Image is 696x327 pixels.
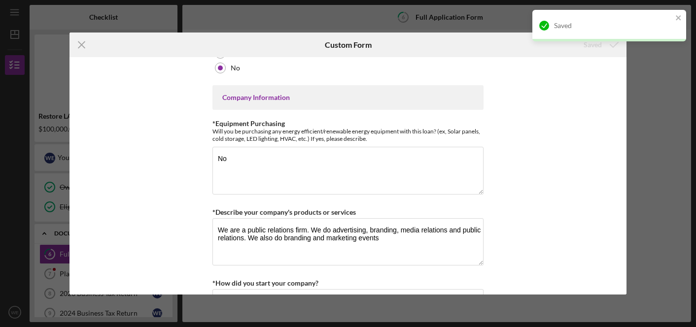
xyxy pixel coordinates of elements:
[675,14,682,23] button: close
[212,147,484,194] textarea: No
[212,218,484,265] textarea: We are a public relations firm. We do advertising, branding, media relations and public relations...
[231,64,240,72] label: No
[325,40,372,49] h6: Custom Form
[212,279,318,287] label: *How did you start your company?
[212,128,484,142] div: Will you be purchasing any energy efficient/renewable energy equipment with this loan? (ex, Solar...
[212,208,356,216] label: *Describe your company's products or services
[222,94,474,101] div: Company Information
[212,119,285,128] label: *Equipment Purchasing
[554,22,672,30] div: Saved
